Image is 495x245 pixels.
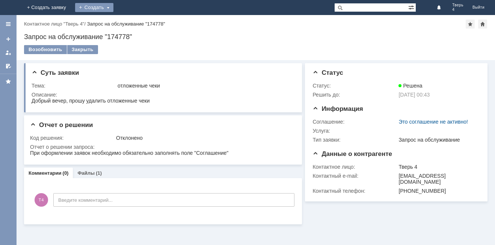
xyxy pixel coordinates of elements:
div: Решить до: [312,92,397,98]
div: Контактный e-mail: [312,173,397,179]
div: Контактное лицо: [312,164,397,170]
div: Описание: [32,92,293,98]
div: Запрос на обслуживание "174778" [87,21,165,27]
div: Тема: [32,83,116,89]
div: [PHONE_NUMBER] [398,188,477,194]
div: Код решения: [30,135,115,141]
div: Запрос на обслуживание [398,137,477,143]
span: Информация [312,105,363,112]
span: [DATE] 00:43 [398,92,430,98]
span: Тверь [452,3,463,8]
div: Создать [75,3,113,12]
span: Суть заявки [32,69,79,76]
div: (1) [96,170,102,176]
div: Тверь 4 [398,164,477,170]
div: Услуга: [312,128,397,134]
span: 4 [452,8,463,12]
span: Т4 [35,193,48,207]
a: Комментарии [29,170,62,176]
span: Данные о контрагенте [312,150,392,157]
div: Статус: [312,83,397,89]
a: Это соглашение не активно! [398,119,468,125]
div: Тип заявки: [312,137,397,143]
a: Создать заявку [2,33,14,45]
div: Соглашение: [312,119,397,125]
div: отложенные чеки [118,83,292,89]
span: Отчет о решении [30,121,93,129]
div: Добавить в избранное [466,20,475,29]
a: Мои заявки [2,47,14,59]
a: Мои согласования [2,60,14,72]
div: Отклонено [116,135,292,141]
div: (0) [63,170,69,176]
span: Расширенный поиск [408,3,416,11]
span: Решена [398,83,422,89]
div: Отчет о решении запроса: [30,144,293,150]
a: Файлы [77,170,95,176]
div: Сделать домашней страницей [478,20,487,29]
a: Контактное лицо "Тверь 4" [24,21,84,27]
div: Контактный телефон: [312,188,397,194]
div: Запрос на обслуживание "174778" [24,33,487,41]
div: [EMAIL_ADDRESS][DOMAIN_NAME] [398,173,477,185]
span: Статус [312,69,343,76]
div: / [24,21,87,27]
